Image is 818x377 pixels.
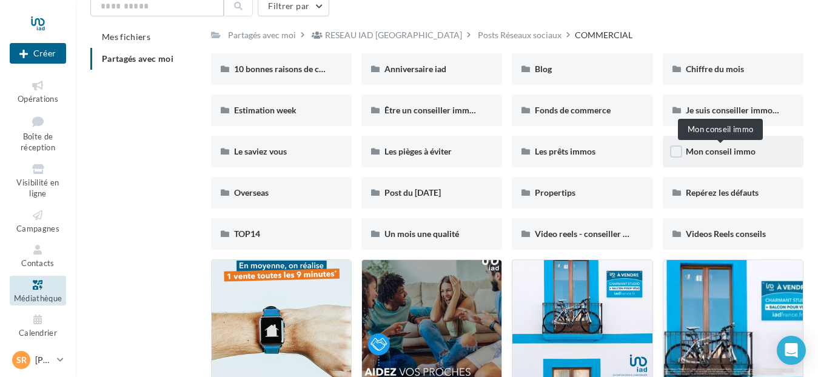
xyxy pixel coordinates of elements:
span: Mon conseil immo [686,146,756,156]
span: SR [16,354,27,366]
span: Video reels - conseiller à votre ecoute [535,229,676,239]
a: Opérations [10,76,66,106]
span: Chiffre du mois [686,64,744,74]
span: Fonds de commerce [535,105,611,115]
span: Boîte de réception [21,132,55,153]
span: 10 bonnes raisons de choisir iad pour votre projet [234,64,421,74]
div: Mon conseil immo [678,119,763,140]
span: Le saviez vous [234,146,287,156]
div: Nouvelle campagne [10,43,66,64]
span: Propertips [535,187,575,198]
button: Créer [10,43,66,64]
div: Posts Réseaux sociaux [478,29,562,41]
div: COMMERCIAL [575,29,632,41]
span: Videos Reels conseils [686,229,766,239]
a: Médiathèque [10,276,66,305]
span: Anniversaire iad [384,64,446,74]
span: Partagés avec moi [102,53,173,64]
a: Calendrier [10,310,66,340]
span: Overseas [234,187,269,198]
div: Partagés avec moi [228,29,296,41]
a: Contacts [10,241,66,270]
span: TOP14 [234,229,260,239]
div: RESEAU IAD [GEOGRAPHIC_DATA] [325,29,462,41]
span: Repérez les défauts [686,187,759,198]
span: Blog [535,64,552,74]
span: Les prêts immos [535,146,595,156]
span: Être un conseiller immobilier, c'est [384,105,514,115]
span: Estimation week [234,105,297,115]
span: Opérations [18,94,58,104]
p: [PERSON_NAME] [35,354,52,366]
a: Boîte de réception [10,111,66,155]
span: Médiathèque [14,293,62,303]
span: Visibilité en ligne [16,178,59,199]
a: SR [PERSON_NAME] [10,349,66,372]
div: Open Intercom Messenger [777,336,806,365]
span: Contacts [21,258,55,268]
span: Post du [DATE] [384,187,441,198]
span: Calendrier [19,328,57,338]
span: Mes fichiers [102,32,150,42]
span: Les pièges à éviter [384,146,452,156]
span: Un mois une qualité [384,229,459,239]
span: Campagnes [16,224,59,233]
a: Visibilité en ligne [10,160,66,201]
a: Campagnes [10,206,66,236]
